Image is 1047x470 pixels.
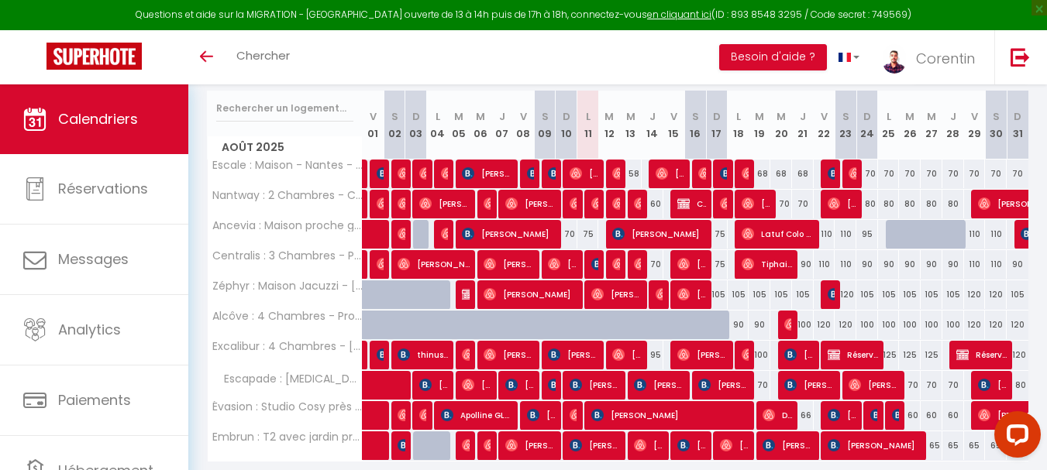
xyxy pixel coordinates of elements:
div: 90 [749,310,770,339]
abbr: L [736,109,741,124]
abbr: V [821,109,828,124]
span: [PERSON_NAME] [720,189,727,218]
span: Escale : Maison - Nantes - Aéroport [210,160,365,171]
div: 75 [577,220,599,249]
span: Réservations [58,179,148,198]
th: 06 [470,91,491,160]
span: [PERSON_NAME] [548,249,577,279]
span: [PERSON_NAME] [505,370,534,400]
div: 80 [899,190,921,218]
div: 100 [878,310,900,339]
span: [PERSON_NAME] [484,280,577,309]
th: 23 [835,91,856,160]
th: 21 [792,91,814,160]
span: [PERSON_NAME] [398,219,405,249]
span: [PERSON_NAME] [742,340,749,369]
div: 120 [835,280,856,309]
span: [PERSON_NAME] [591,400,750,430]
span: [PERSON_NAME] [570,370,620,400]
span: [PERSON_NAME] [591,280,642,309]
div: 105 [706,280,728,309]
div: 70 [792,190,814,218]
th: 07 [491,91,513,160]
abbr: D [863,109,871,124]
span: [PERSON_NAME] [441,159,448,188]
div: 100 [856,310,878,339]
div: 120 [964,310,986,339]
span: [PERSON_NAME] [377,340,384,369]
span: [PERSON_NAME] [698,159,705,188]
div: 60 [921,401,942,430]
abbr: M [476,109,485,124]
div: 90 [728,310,749,339]
div: 105 [921,280,942,309]
span: [PERSON_NAME] [828,400,856,430]
div: 80 [942,190,964,218]
th: 15 [663,91,685,160]
div: 100 [749,341,770,369]
div: 110 [814,250,835,279]
div: 95 [642,341,663,369]
span: [PERSON_NAME] [720,159,727,188]
span: [PERSON_NAME] [612,159,619,188]
span: [PERSON_NAME] Le [656,159,684,188]
div: 70 [899,160,921,188]
span: [PERSON_NAME] [398,431,405,460]
span: [PERSON_NAME] [784,370,835,400]
img: logout [1011,47,1030,67]
a: [PERSON_NAME] [363,250,370,280]
span: [PERSON_NAME] [398,249,470,279]
abbr: D [412,109,420,124]
div: 90 [1007,250,1028,279]
div: 105 [749,280,770,309]
div: 100 [942,310,964,339]
div: 70 [642,250,663,279]
span: [PERSON_NAME] LDB RESEAUX SYSTEMES [462,280,469,309]
div: 68 [749,160,770,188]
span: [PERSON_NAME] [548,370,555,400]
span: [PERSON_NAME] [828,431,921,460]
abbr: V [370,109,377,124]
abbr: M [905,109,914,124]
img: Super Booking [46,43,142,70]
div: 95 [856,220,878,249]
span: [PERSON_NAME] [377,249,384,279]
div: 70 [899,371,921,400]
div: 120 [1007,310,1028,339]
div: 125 [878,341,900,369]
span: [PERSON_NAME] [763,431,813,460]
div: 80 [1007,371,1028,400]
div: 120 [835,310,856,339]
span: Escapade : [MEDICAL_DATA] Proche gare [210,371,365,388]
th: 17 [706,91,728,160]
img: ... [883,44,906,74]
span: [PERSON_NAME] [484,249,534,279]
span: [PERSON_NAME] [462,370,491,400]
abbr: L [887,109,891,124]
input: Rechercher un logement... [216,94,353,122]
div: 90 [942,250,964,279]
span: [PERSON_NAME] [677,280,706,309]
div: 105 [942,280,964,309]
th: 25 [878,91,900,160]
div: 70 [856,160,878,188]
div: 90 [792,250,814,279]
span: Kezban Sari [612,249,619,279]
span: [PERSON_NAME] [419,189,470,218]
div: 60 [899,401,921,430]
th: 13 [620,91,642,160]
div: 68 [792,160,814,188]
div: 125 [921,341,942,369]
span: Embrun : T2 avec jardin près de [GEOGRAPHIC_DATA] [210,431,365,443]
div: 60 [642,190,663,218]
span: [PERSON_NAME] [612,219,706,249]
abbr: M [755,109,764,124]
span: Corentin [916,49,975,68]
span: [PERSON_NAME] [742,159,749,188]
div: 110 [985,250,1007,279]
div: 60 [942,401,964,430]
span: [PERSON_NAME] [505,189,556,218]
button: Besoin d'aide ? [719,44,827,70]
div: 90 [921,250,942,279]
a: Chercher [225,30,301,84]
